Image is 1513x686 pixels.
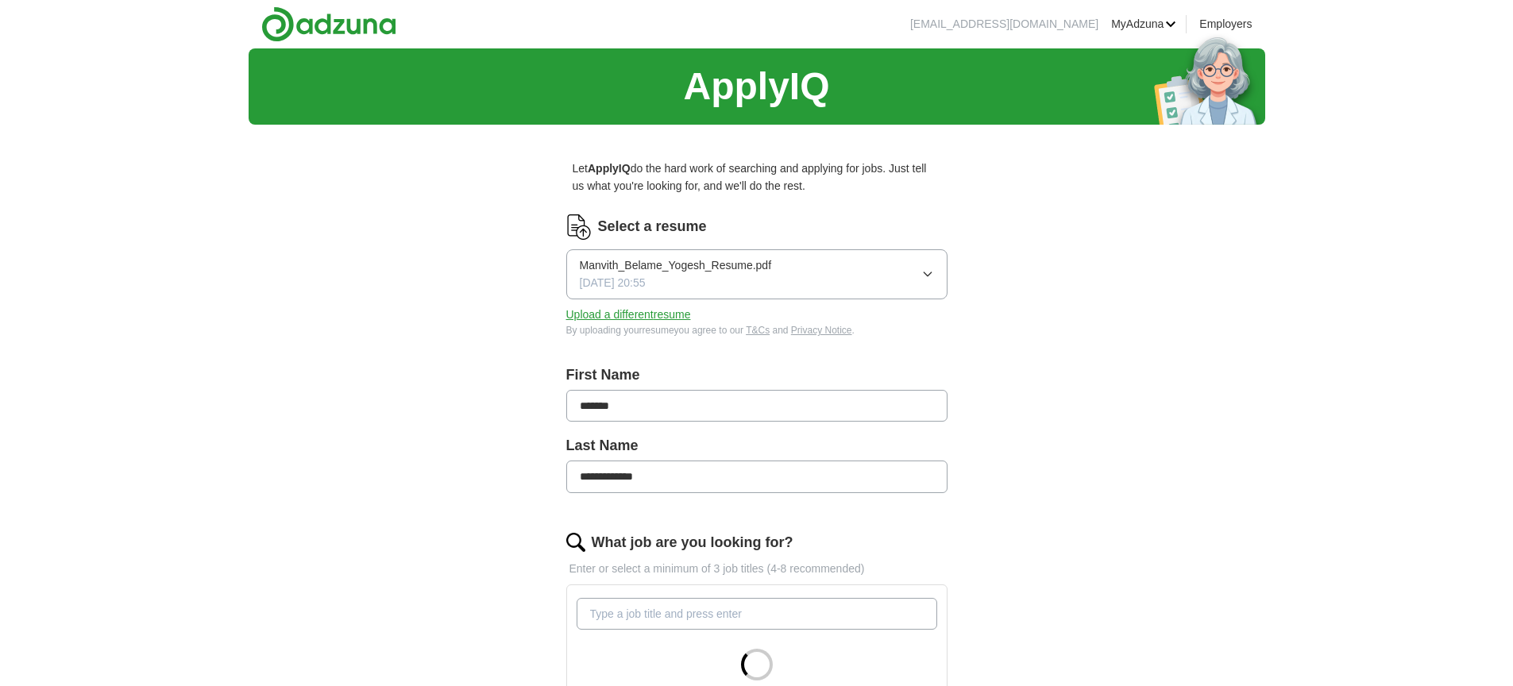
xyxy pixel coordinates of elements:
img: search.png [566,533,585,552]
img: Adzuna logo [261,6,396,42]
a: Privacy Notice [791,325,852,336]
span: [DATE] 20:55 [580,274,646,291]
button: Upload a differentresume [566,306,691,323]
span: Manvith_Belame_Yogesh_Resume.pdf [580,256,772,274]
li: [EMAIL_ADDRESS][DOMAIN_NAME] [910,15,1098,33]
div: By uploading your resume you agree to our and . [566,323,948,338]
p: Let do the hard work of searching and applying for jobs. Just tell us what you're looking for, an... [566,153,948,202]
a: T&Cs [746,325,770,336]
img: CV Icon [566,214,592,240]
strong: ApplyIQ [588,162,631,175]
a: Employers [1199,15,1252,33]
button: Manvith_Belame_Yogesh_Resume.pdf[DATE] 20:55 [566,249,948,299]
label: What job are you looking for? [592,531,793,554]
a: MyAdzuna [1111,15,1176,33]
p: Enter or select a minimum of 3 job titles (4-8 recommended) [566,560,948,577]
label: Last Name [566,434,948,457]
label: First Name [566,364,948,387]
input: Type a job title and press enter [577,598,937,630]
h1: ApplyIQ [683,56,829,118]
label: Select a resume [598,215,707,238]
